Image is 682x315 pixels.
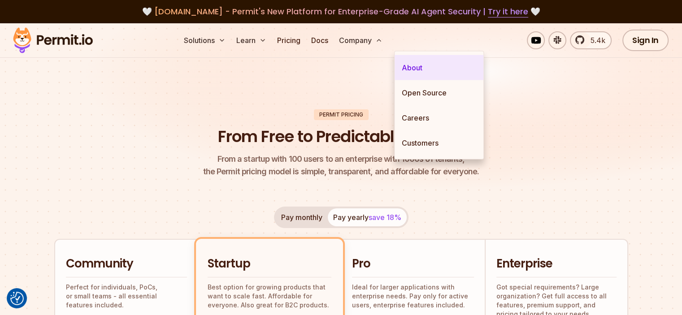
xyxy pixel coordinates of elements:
a: Customers [395,130,483,155]
img: Permit logo [9,25,97,56]
a: Careers [395,105,483,130]
a: About [395,55,483,80]
span: 5.4k [585,35,605,46]
h1: From Free to Predictable Scaling [218,125,464,148]
div: 🤍 🤍 [22,5,660,18]
button: Solutions [180,31,229,49]
button: Pay monthly [276,208,328,226]
a: Pricing [274,31,304,49]
p: Ideal for larger applications with enterprise needs. Pay only for active users, enterprise featur... [352,283,474,310]
button: Learn [233,31,270,49]
p: the Permit pricing model is simple, transparent, and affordable for everyone. [203,153,479,178]
h2: Community [66,256,187,272]
button: Consent Preferences [10,292,24,305]
a: Sign In [622,30,669,51]
img: Revisit consent button [10,292,24,305]
h2: Pro [352,256,474,272]
h2: Enterprise [496,256,617,272]
h2: Startup [208,256,331,272]
p: Perfect for individuals, PoCs, or small teams - all essential features included. [66,283,187,310]
span: [DOMAIN_NAME] - Permit's New Platform for Enterprise-Grade AI Agent Security | [154,6,528,17]
p: Best option for growing products that want to scale fast. Affordable for everyone. Also great for... [208,283,331,310]
button: Company [335,31,386,49]
span: From a startup with 100 users to an enterprise with 1000s of tenants, [203,153,479,165]
a: Open Source [395,80,483,105]
a: 5.4k [570,31,612,49]
a: Try it here [488,6,528,17]
a: Docs [308,31,332,49]
div: Permit Pricing [314,109,369,120]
